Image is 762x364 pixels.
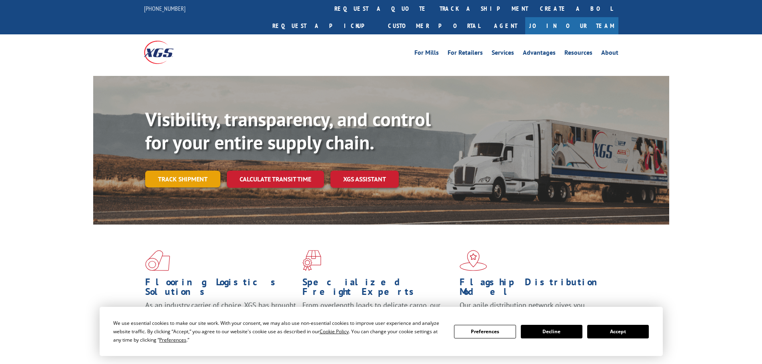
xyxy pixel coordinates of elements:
[382,17,486,34] a: Customer Portal
[145,300,296,329] span: As an industry carrier of choice, XGS has brought innovation and dedication to flooring logistics...
[113,319,444,344] div: We use essential cookies to make our site work. With your consent, we may also use non-essential ...
[227,171,324,188] a: Calculate transit time
[601,50,618,58] a: About
[587,325,649,338] button: Accept
[302,300,454,336] p: From overlength loads to delicate cargo, our experienced staff knows the best way to move your fr...
[100,307,663,356] div: Cookie Consent Prompt
[492,50,514,58] a: Services
[454,325,516,338] button: Preferences
[414,50,439,58] a: For Mills
[521,325,582,338] button: Decline
[330,171,399,188] a: XGS ASSISTANT
[145,277,296,300] h1: Flooring Logistics Solutions
[302,277,454,300] h1: Specialized Freight Experts
[448,50,483,58] a: For Retailers
[145,107,431,155] b: Visibility, transparency, and control for your entire supply chain.
[144,4,186,12] a: [PHONE_NUMBER]
[460,277,611,300] h1: Flagship Distribution Model
[145,171,220,187] a: Track shipment
[302,250,321,271] img: xgs-icon-focused-on-flooring-red
[525,17,618,34] a: Join Our Team
[564,50,592,58] a: Resources
[460,300,607,319] span: Our agile distribution network gives you nationwide inventory management on demand.
[159,336,186,343] span: Preferences
[523,50,556,58] a: Advantages
[486,17,525,34] a: Agent
[145,250,170,271] img: xgs-icon-total-supply-chain-intelligence-red
[460,250,487,271] img: xgs-icon-flagship-distribution-model-red
[266,17,382,34] a: Request a pickup
[320,328,349,335] span: Cookie Policy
